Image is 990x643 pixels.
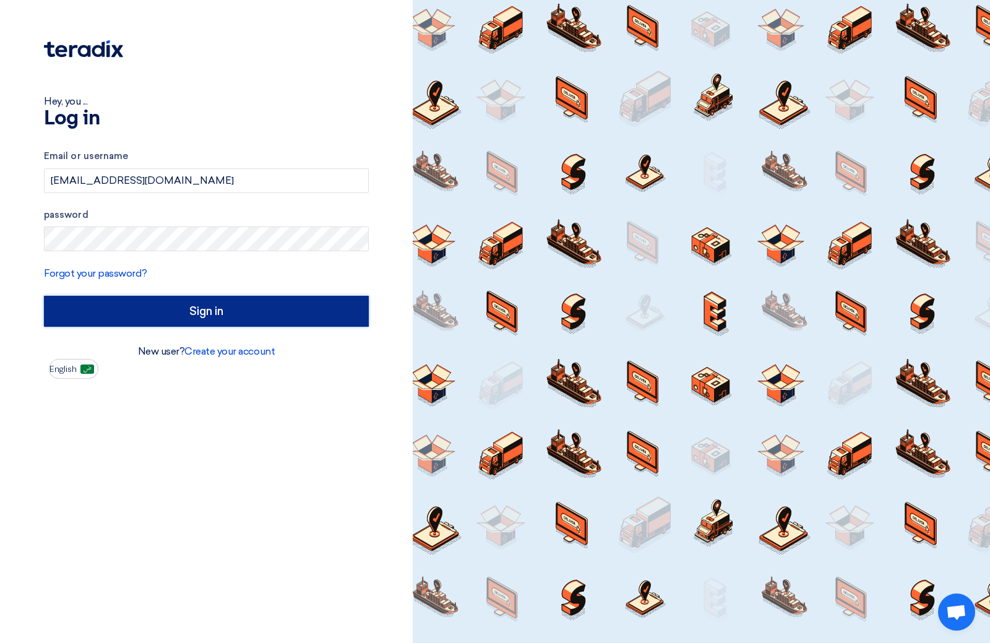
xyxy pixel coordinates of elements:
font: English [49,364,77,374]
a: Open chat [938,593,975,631]
font: Log in [44,109,100,129]
font: Hey, you ... [44,95,87,107]
input: Enter your business email or username [44,168,369,193]
button: English [49,359,98,379]
img: ar-AR.png [80,365,94,374]
a: Forgot your password? [44,267,147,279]
font: password [44,209,88,220]
a: Create your account [184,345,275,357]
font: Email or username [44,150,128,162]
input: Sign in [44,296,369,327]
img: Teradix logo [44,40,123,58]
font: New user? [138,345,185,357]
